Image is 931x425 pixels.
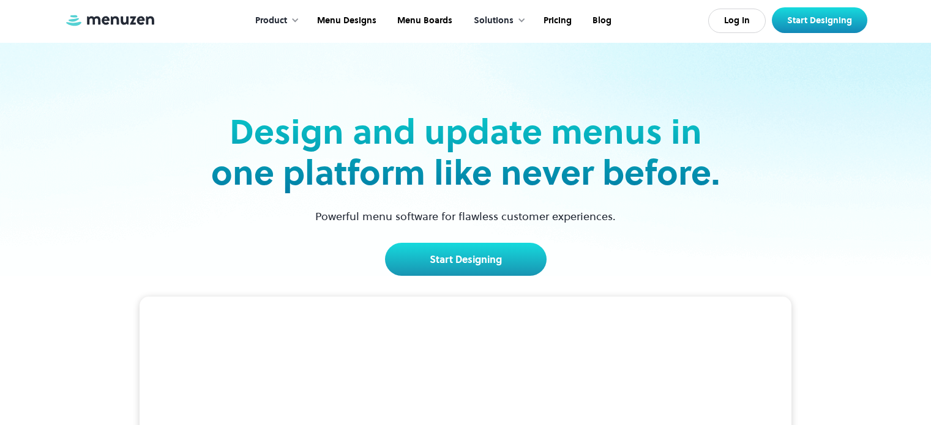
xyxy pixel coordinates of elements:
div: Product [243,2,305,40]
h2: Design and update menus in one platform like never before. [208,111,724,193]
div: Solutions [462,2,532,40]
a: Blog [581,2,621,40]
div: Product [255,14,287,28]
a: Menu Boards [386,2,462,40]
div: Solutions [474,14,514,28]
a: Start Designing [385,243,547,276]
a: Log In [708,9,766,33]
p: Powerful menu software for flawless customer experiences. [300,208,631,224]
a: Menu Designs [305,2,386,40]
a: Pricing [532,2,581,40]
a: Start Designing [772,7,867,33]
